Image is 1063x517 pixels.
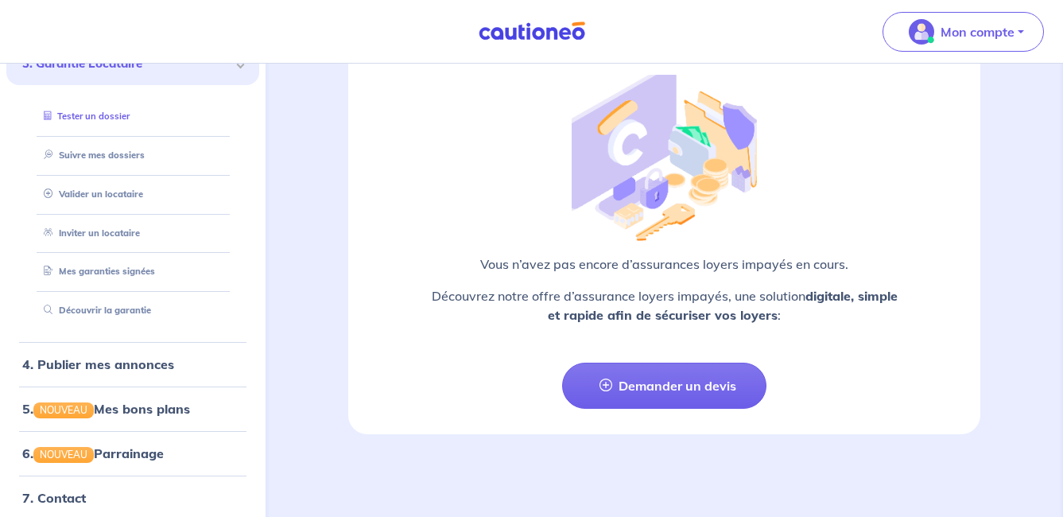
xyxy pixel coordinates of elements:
a: Suivre mes dossiers [37,150,145,161]
p: Vous n’avez pas encore d’assurances loyers impayés en cours. [386,255,942,274]
div: Suivre mes dossiers [25,142,240,169]
a: Mes garanties signées [37,266,155,277]
p: Découvrez notre offre d’assurance loyers impayés, une solution : [386,286,942,325]
a: 7. Contact [22,490,86,506]
a: 6.NOUVEAUParrainage [22,445,164,461]
p: Mon compte [941,22,1015,41]
div: Découvrir la garantie [25,297,240,324]
strong: digitale, simple et rapide afin de sécuriser vos loyers [548,288,898,323]
div: Mes garanties signées [25,258,240,285]
img: Cautioneo [472,21,592,41]
div: 4. Publier mes annonces [6,348,259,380]
a: Valider un locataire [37,188,143,199]
img: illu_account_valid_menu.svg [909,19,934,45]
h2: C'est vide ici ! [563,30,766,68]
a: Découvrir la garantie [37,305,151,316]
button: illu_account_valid_menu.svgMon compte [883,12,1044,52]
div: 6.NOUVEAUParrainage [6,437,259,469]
a: Inviter un locataire [37,227,140,238]
div: 7. Contact [6,482,259,514]
a: 5.NOUVEAUMes bons plans [22,401,190,417]
a: 4. Publier mes annonces [22,356,174,372]
img: illu_empty_gli.png [572,62,756,241]
a: Tester un dossier [37,111,130,122]
div: Inviter un locataire [25,220,240,246]
div: Tester un dossier [25,103,240,130]
div: Valider un locataire [25,181,240,207]
a: Demander un devis [562,363,766,409]
div: 5.NOUVEAUMes bons plans [6,393,259,425]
